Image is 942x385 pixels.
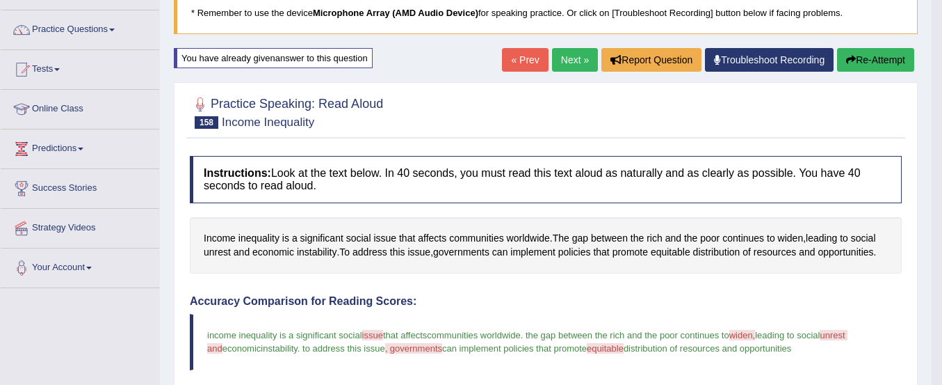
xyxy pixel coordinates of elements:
[1,10,159,45] a: Practice Questions
[252,245,294,260] span: Click to see word definition
[510,245,555,260] span: Click to see word definition
[840,231,848,246] span: Click to see word definition
[778,231,804,246] span: Click to see word definition
[526,330,729,340] span: the gap between the rich and the poor continues to
[234,245,250,260] span: Click to see word definition
[449,231,504,246] span: Click to see word definition
[313,8,478,18] b: Microphone Array (AMD Audio Device)
[204,167,271,179] b: Instructions:
[591,231,628,246] span: Click to see word definition
[238,231,279,246] span: Click to see word definition
[647,231,663,246] span: Click to see word definition
[755,330,820,340] span: leading to social
[799,245,815,260] span: Click to see word definition
[261,343,298,354] span: instability
[362,330,383,340] span: issue
[552,48,598,72] a: Next »
[1,169,159,204] a: Success Stories
[700,231,720,246] span: Click to see word definition
[502,48,548,72] a: « Prev
[174,48,373,68] div: You have already given answer to this question
[693,245,740,260] span: Click to see word definition
[346,231,371,246] span: Click to see word definition
[558,245,591,260] span: Click to see word definition
[1,209,159,244] a: Strategy Videos
[190,94,383,129] h2: Practice Speaking: Read Aloud
[292,231,298,246] span: Click to see word definition
[767,231,775,246] span: Click to see word definition
[1,249,159,283] a: Your Account
[433,245,489,260] span: Click to see word definition
[190,295,902,308] h4: Accuracy Comparison for Reading Scores:
[754,245,796,260] span: Click to see word definition
[204,231,236,246] span: Click to see word definition
[729,330,756,340] span: widen,
[806,231,837,246] span: Click to see word definition
[1,50,159,85] a: Tests
[399,231,415,246] span: Click to see word definition
[190,156,902,203] h4: Look at the text below. In 40 seconds, you must read this text aloud as naturally and as clearly ...
[282,231,289,246] span: Click to see word definition
[742,245,751,260] span: Click to see word definition
[492,245,508,260] span: Click to see word definition
[339,245,350,260] span: Click to see word definition
[222,343,261,354] span: economic
[298,343,300,354] span: .
[1,90,159,125] a: Online Class
[665,231,681,246] span: Click to see word definition
[612,245,648,260] span: Click to see word definition
[507,231,550,246] span: Click to see word definition
[684,231,697,246] span: Click to see word definition
[631,231,644,246] span: Click to see word definition
[418,231,446,246] span: Click to see word definition
[521,330,523,340] span: .
[442,343,587,354] span: can implement policies that promote
[190,217,902,274] div: . , . , .
[407,245,430,260] span: Click to see word definition
[705,48,834,72] a: Troubleshoot Recording
[601,48,701,72] button: Report Question
[818,245,873,260] span: Click to see word definition
[651,245,690,260] span: Click to see word definition
[383,330,427,340] span: that affects
[373,231,396,246] span: Click to see word definition
[624,343,791,354] span: distribution of resources and opportunities
[587,343,624,354] span: equitable
[553,231,569,246] span: Click to see word definition
[427,330,520,340] span: communities worldwide
[352,245,387,260] span: Click to see word definition
[302,343,385,354] span: to address this issue
[851,231,876,246] span: Click to see word definition
[593,245,609,260] span: Click to see word definition
[207,330,362,340] span: income inequality is a significant social
[222,116,314,129] small: Income Inequality
[385,343,442,354] span: , governments
[1,129,159,164] a: Predictions
[195,116,218,129] span: 158
[204,245,231,260] span: Click to see word definition
[722,231,764,246] span: Click to see word definition
[837,48,914,72] button: Re-Attempt
[572,231,588,246] span: Click to see word definition
[300,231,343,246] span: Click to see word definition
[297,245,337,260] span: Click to see word definition
[390,245,405,260] span: Click to see word definition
